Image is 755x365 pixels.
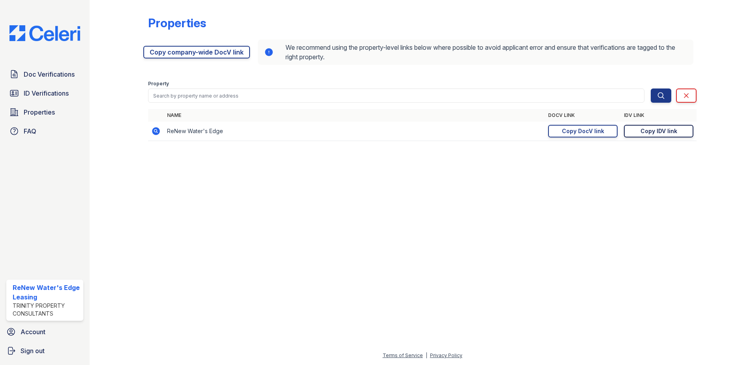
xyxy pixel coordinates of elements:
th: Name [164,109,545,122]
a: Sign out [3,343,86,359]
div: We recommend using the property-level links below where possible to avoid applicant error and ens... [258,40,693,65]
img: CE_Logo_Blue-a8612792a0a2168367f1c8372b55b34899dd931a85d93a1a3d3e32e68fde9ad4.png [3,25,86,41]
a: ID Verifications [6,85,83,101]
a: FAQ [6,123,83,139]
label: Property [148,81,169,87]
td: ReNew Water's Edge [164,122,545,141]
th: DocV Link [545,109,621,122]
a: Terms of Service [383,352,423,358]
a: Copy company-wide DocV link [143,46,250,58]
input: Search by property name or address [148,88,644,103]
div: ReNew Water's Edge Leasing [13,283,80,302]
a: Privacy Policy [430,352,462,358]
span: Sign out [21,346,45,356]
a: Account [3,324,86,340]
span: Properties [24,107,55,117]
a: Doc Verifications [6,66,83,82]
a: Properties [6,104,83,120]
div: Copy IDV link [640,127,677,135]
div: Trinity Property Consultants [13,302,80,318]
div: Properties [148,16,206,30]
span: Doc Verifications [24,70,75,79]
span: FAQ [24,126,36,136]
a: Copy DocV link [548,125,618,137]
span: ID Verifications [24,88,69,98]
span: Account [21,327,45,337]
a: Copy IDV link [624,125,693,137]
th: IDV Link [621,109,697,122]
div: Copy DocV link [562,127,604,135]
div: | [426,352,427,358]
